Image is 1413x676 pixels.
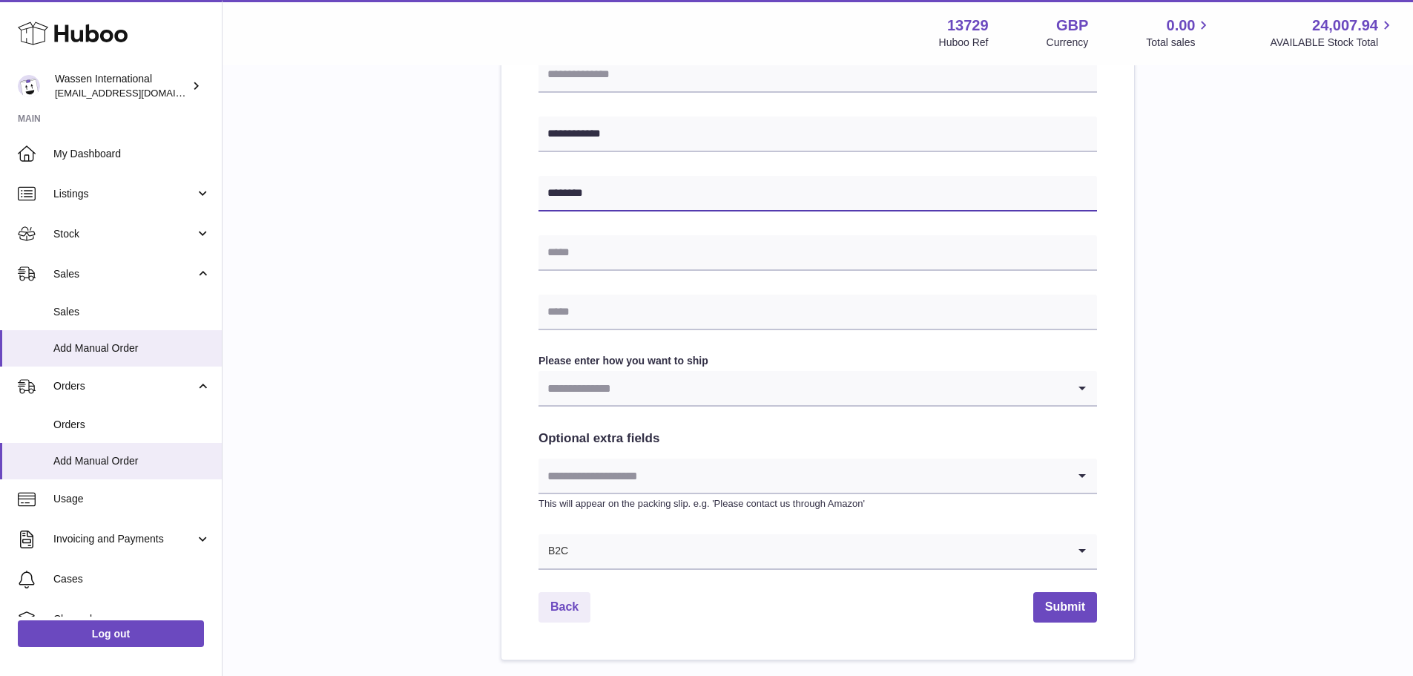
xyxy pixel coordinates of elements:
[1033,592,1097,623] button: Submit
[18,620,204,647] a: Log out
[538,371,1097,407] div: Search for option
[53,147,211,161] span: My Dashboard
[538,497,1097,511] p: This will appear on the packing slip. e.g. 'Please contact us through Amazon'
[1312,16,1378,36] span: 24,007.94
[53,454,211,468] span: Add Manual Order
[53,267,195,281] span: Sales
[538,459,1097,494] div: Search for option
[1047,36,1089,50] div: Currency
[538,430,1097,447] h2: Optional extra fields
[1167,16,1196,36] span: 0.00
[1270,36,1395,50] span: AVAILABLE Stock Total
[53,379,195,393] span: Orders
[18,75,40,97] img: internalAdmin-13729@internal.huboo.com
[1146,16,1212,50] a: 0.00 Total sales
[538,534,1097,570] div: Search for option
[1056,16,1088,36] strong: GBP
[538,371,1067,405] input: Search for option
[939,36,989,50] div: Huboo Ref
[538,459,1067,493] input: Search for option
[53,227,195,241] span: Stock
[1270,16,1395,50] a: 24,007.94 AVAILABLE Stock Total
[55,72,188,100] div: Wassen International
[53,418,211,432] span: Orders
[538,534,569,568] span: B2C
[53,187,195,201] span: Listings
[538,354,1097,368] label: Please enter how you want to ship
[947,16,989,36] strong: 13729
[53,341,211,355] span: Add Manual Order
[538,592,590,623] a: Back
[53,612,211,626] span: Channels
[55,87,218,99] span: [EMAIL_ADDRESS][DOMAIN_NAME]
[1146,36,1212,50] span: Total sales
[53,572,211,586] span: Cases
[569,534,1067,568] input: Search for option
[53,532,195,546] span: Invoicing and Payments
[53,305,211,319] span: Sales
[53,492,211,506] span: Usage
